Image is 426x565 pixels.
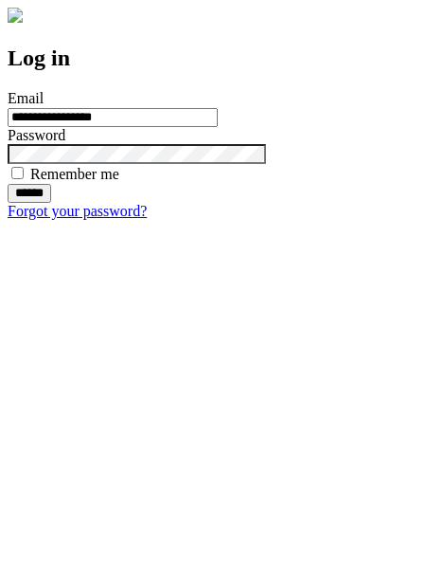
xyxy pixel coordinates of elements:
[8,90,44,106] label: Email
[30,166,119,182] label: Remember me
[8,8,23,23] img: logo-4e3dc11c47720685a147b03b5a06dd966a58ff35d612b21f08c02c0306f2b779.png
[8,46,418,71] h2: Log in
[8,127,65,143] label: Password
[8,203,147,219] a: Forgot your password?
